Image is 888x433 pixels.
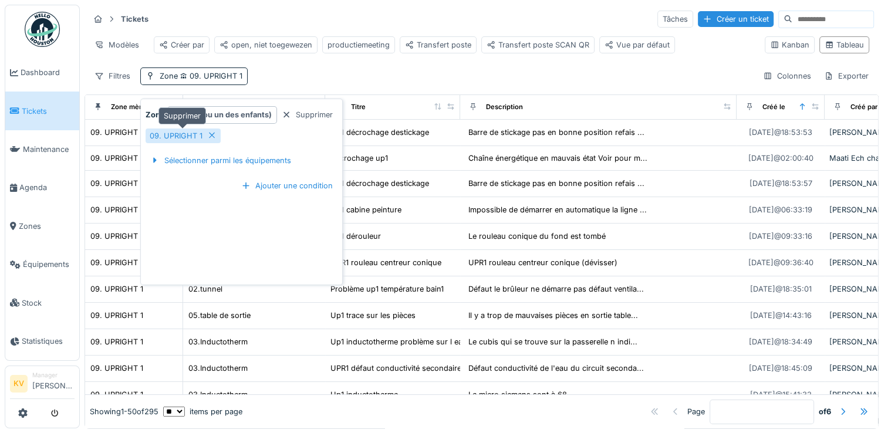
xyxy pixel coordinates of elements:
li: KV [10,375,28,393]
div: items per page [163,406,242,417]
div: [DATE] @ 18:35:01 [750,283,812,295]
span: Dashboard [21,67,75,78]
div: Transfert poste [405,39,471,50]
div: [DATE] @ 09:33:16 [749,231,812,242]
span: Équipements [23,259,75,270]
div: Barre de stickage pas en bonne position refais ... [468,178,644,189]
div: 09. UPRIGHT 1 [90,257,143,268]
div: Impossible de démarrer en automatique la ligne ... [468,204,647,215]
div: 09. UPRIGHT 1 [150,130,202,141]
img: Badge_color-CXgf-gQk.svg [25,12,60,47]
div: 03.Inductotherm [188,363,248,374]
span: Maintenance [23,144,75,155]
div: UPR1 rouleau centreur conique [330,257,441,268]
div: productiemeeting [327,39,390,50]
div: Ajouter une condition [237,178,337,194]
div: [DATE] @ 18:53:53 [749,127,812,138]
div: [DATE] @ 09:36:40 [748,257,813,268]
div: Up1 trace sur les pièces [330,310,416,321]
div: Zone [160,70,242,82]
div: Up1 inductotherme problème sur l eau déminéralisée [330,336,518,347]
div: 09. UPRIGHT 1 [90,389,143,400]
div: open, niet toegewezen [220,39,312,50]
span: Tickets [22,106,75,117]
div: 09. UPRIGHT 1 [90,336,143,347]
div: Transfert poste SCAN QR [487,39,589,50]
div: Manager [32,371,75,380]
div: Chaîne énergétique en mauvais état Voir pour m... [468,153,647,164]
div: Filtres [89,67,136,84]
div: Sélectionner parmi les équipements [146,153,296,168]
div: Vue par défaut [605,39,670,50]
div: Showing 1 - 50 of 295 [90,406,158,417]
strong: of 6 [819,406,831,417]
div: [DATE] @ 18:34:49 [749,336,812,347]
div: Colonnes [758,67,816,84]
div: 03.Inductotherm [188,336,248,347]
div: Tâches [657,11,693,28]
div: Créer un ticket [698,11,774,27]
div: [DATE] @ 06:33:19 [749,204,812,215]
div: Zone mère [111,102,146,112]
div: 09. UPRIGHT 1 [90,310,143,321]
div: Défaut conductivité de l'eau du circuit seconda... [468,363,644,374]
div: [DATE] @ 18:53:57 [749,178,812,189]
div: 09. UPRIGHT 1 [90,231,143,242]
strong: est (ou un des enfants) [187,109,272,120]
div: UPR1 défaut conductivité secondaire [330,363,461,374]
div: Le cubis qui se trouve sur la passerelle n indi... [468,336,637,347]
div: 09. UPRIGHT 1 [90,283,143,295]
div: Up1 cabine peinture [330,204,401,215]
span: Stock [22,297,75,309]
div: [DATE] @ 18:45:09 [749,363,812,374]
div: Up1 décrochage destickage [330,127,429,138]
div: Créer par [159,39,204,50]
div: Supprimer [158,107,206,124]
div: UPR1 rouleau centreur conique (dévisser) [468,257,617,268]
div: 09. UPRIGHT 1 [90,178,143,189]
span: Agenda [19,182,75,193]
div: Up1 inductotherme [330,389,398,400]
div: 03.Inductotherm [188,389,248,400]
span: Zones [19,221,75,232]
div: Décrochage up1 [330,153,388,164]
div: 05.table de sortie [188,310,251,321]
div: 09. UPRIGHT 1 [90,153,143,164]
div: Tableau [825,39,864,50]
div: 09. UPRIGHT 1 [90,363,143,374]
div: Défaut le brûleur ne démarre pas défaut ventila... [468,283,644,295]
span: 09. UPRIGHT 1 [178,72,242,80]
div: Le micro siemens sont à 68. [468,389,569,400]
div: [DATE] @ 02:00:40 [748,153,813,164]
div: 09. UPRIGHT 1 [90,127,143,138]
div: Titre [351,102,366,112]
div: Description [486,102,523,112]
div: Barre de stickage pas en bonne position refais ... [468,127,644,138]
div: Créé par [850,102,877,112]
div: Créé le [762,102,785,112]
div: Problème up1 température bain1 [330,283,444,295]
div: Up1 décrochage destickage [330,178,429,189]
div: [DATE] @ 15:41:32 [750,389,812,400]
strong: Zone [146,109,165,120]
div: 02.tunnel [188,283,222,295]
div: Il y a trop de mauvaises pièces en sortie table... [468,310,638,321]
div: Exporter [819,67,874,84]
strong: Tickets [116,13,153,25]
div: Up1 dérouleur [330,231,381,242]
li: [PERSON_NAME] [32,371,75,396]
div: Kanban [770,39,809,50]
div: Le rouleau conique du fond est tombé [468,231,606,242]
div: 09. UPRIGHT 1 [90,204,143,215]
div: [DATE] @ 14:43:16 [750,310,812,321]
div: Modèles [89,36,144,53]
div: Page [687,406,705,417]
span: Statistiques [22,336,75,347]
div: Supprimer [277,107,337,123]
